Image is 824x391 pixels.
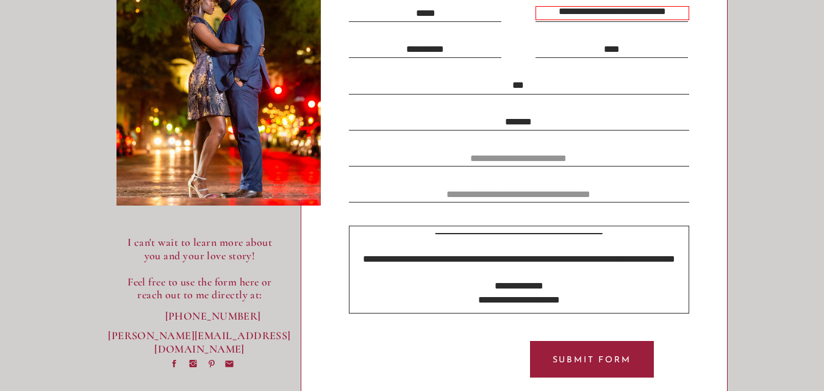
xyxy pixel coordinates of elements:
[536,354,648,365] a: Submit Form
[118,236,282,303] p: I can't wait to learn more about you and your love story! Feel free to use the form here or reach...
[165,310,234,323] a: [PHONE_NUMBER]
[108,329,292,342] a: [PERSON_NAME][EMAIL_ADDRESS][DOMAIN_NAME]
